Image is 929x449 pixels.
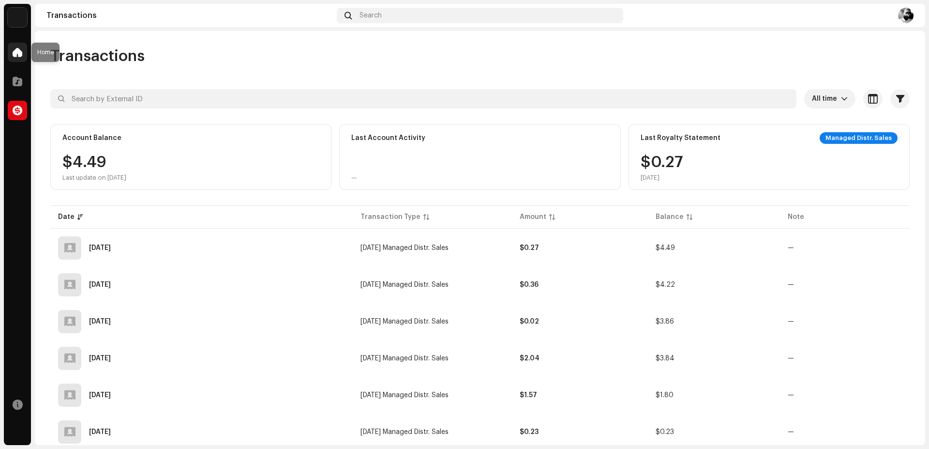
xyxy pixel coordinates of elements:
img: f1b4ad2c-78ee-4bb3-b4ba-be8601e03f70 [898,8,914,23]
span: Feb 2025 Managed Distr. Sales [360,392,449,399]
span: All time [812,89,841,108]
span: Jan 2025 Managed Distr. Sales [360,429,449,435]
span: Transactions [50,46,145,66]
span: $4.22 [656,281,675,288]
div: Amount [520,212,546,222]
span: Apr 2025 Managed Distr. Sales [360,281,449,288]
re-a-table-badge: — [788,392,794,399]
div: Mar 27, 2025 [89,355,111,362]
div: Jun 10, 2025 [89,245,111,251]
div: dropdown trigger [841,89,848,108]
re-a-table-badge: — [788,245,794,251]
span: $3.86 [656,318,674,325]
div: — [351,174,357,182]
div: Mar 27, 2025 [89,318,111,325]
div: Account Balance [62,134,121,142]
re-a-table-badge: — [788,429,794,435]
img: 10d72f0b-d06a-424f-aeaa-9c9f537e57b6 [8,8,27,27]
span: $4.49 [656,245,675,251]
div: Mar 25, 2025 [89,429,111,435]
strong: $0.27 [520,245,539,251]
div: Jun 10, 2025 [89,281,111,288]
input: Search by External ID [50,89,796,108]
span: Dec 2024 Managed Distr. Sales [360,318,449,325]
span: $1.80 [656,392,674,399]
div: Mar 25, 2025 [89,392,111,399]
span: May 2025 Managed Distr. Sales [360,245,449,251]
re-a-table-badge: — [788,318,794,325]
re-a-table-badge: — [788,281,794,288]
strong: $1.57 [520,392,537,399]
div: Managed Distr. Sales [820,132,898,144]
strong: $0.36 [520,281,539,288]
re-a-table-badge: — [788,355,794,362]
div: Last update on [DATE] [62,174,126,182]
div: Last Account Activity [351,134,425,142]
span: $0.23 [656,429,674,435]
div: Date [58,212,75,222]
strong: $2.04 [520,355,539,362]
span: Mar 2025 Managed Distr. Sales [360,355,449,362]
div: Last Royalty Statement [641,134,720,142]
strong: $0.02 [520,318,539,325]
span: $3.84 [656,355,674,362]
span: Search [360,12,382,19]
div: [DATE] [641,174,683,182]
strong: $0.23 [520,429,539,435]
div: Transaction Type [360,212,420,222]
div: Transactions [46,12,333,19]
div: Balance [656,212,684,222]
